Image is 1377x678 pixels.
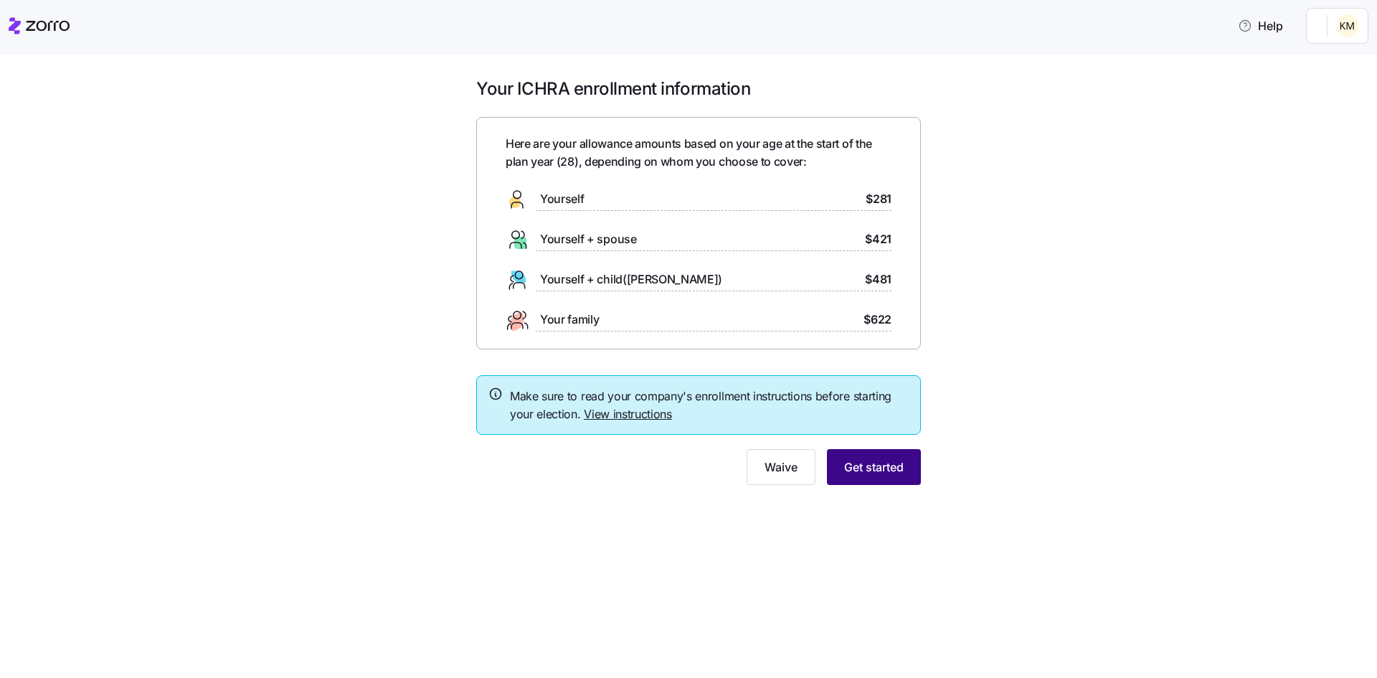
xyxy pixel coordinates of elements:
span: Your family [540,311,599,329]
h1: Your ICHRA enrollment information [476,77,921,100]
span: Here are your allowance amounts based on your age at the start of the plan year ( 28 ), depending... [506,135,891,171]
span: Help [1209,17,1254,34]
a: View instructions [584,407,672,421]
img: Employer logo [1287,17,1315,34]
button: Waive [747,449,815,485]
span: Get started [844,458,904,476]
span: $481 [865,270,891,288]
span: Make sure to read your company's enrollment instructions before starting your election. [510,387,909,423]
span: Waive [765,458,798,476]
button: Help [1198,11,1266,40]
span: Yourself [540,190,584,208]
span: Yourself + spouse [540,230,637,248]
img: a50c208fa8ae0a43d0b3753917f2655b [1336,14,1359,37]
span: $622 [863,311,891,329]
button: Get started [827,449,921,485]
span: $281 [866,190,891,208]
span: $421 [865,230,891,248]
span: Yourself + child([PERSON_NAME]) [540,270,722,288]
